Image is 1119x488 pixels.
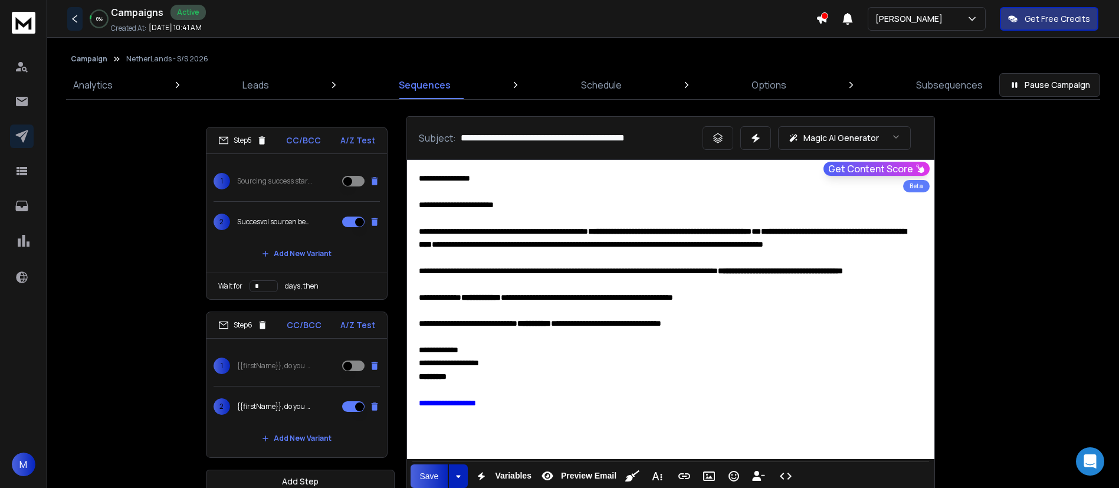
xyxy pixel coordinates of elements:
[252,427,341,450] button: Add New Variant
[214,398,230,415] span: 2
[149,23,202,32] p: [DATE] 10:41 AM
[214,214,230,230] span: 2
[823,162,930,176] button: Get Content Score
[621,464,644,488] button: Clean HTML
[744,71,793,99] a: Options
[235,71,276,99] a: Leads
[340,319,375,331] p: A/Z Test
[73,78,113,92] p: Analytics
[747,464,770,488] button: Insert Unsubscribe Link
[723,464,745,488] button: Emoticons
[470,464,534,488] button: Variables
[71,54,107,64] button: Campaign
[1000,7,1098,31] button: Get Free Credits
[214,358,230,374] span: 1
[252,242,341,266] button: Add New Variant
[1025,13,1090,25] p: Get Free Credits
[287,319,321,331] p: CC/BCC
[698,464,720,488] button: Insert Image (Ctrl+P)
[237,402,313,411] p: {{firstName}}, do you handle this?
[170,5,206,20] div: Active
[673,464,695,488] button: Insert Link (Ctrl+K)
[909,71,990,99] a: Subsequences
[12,12,35,34] img: logo
[399,78,451,92] p: Sequences
[775,464,797,488] button: Code View
[286,135,321,146] p: CC/BCC
[419,131,456,145] p: Subject:
[237,217,313,227] p: Succesvol sourcen begint hier ...
[903,180,930,192] div: Beta
[536,464,619,488] button: Preview Email
[999,73,1100,97] button: Pause Campaign
[237,176,313,186] p: Sourcing success starts here ...
[66,71,120,99] a: Analytics
[218,135,267,146] div: Step 5
[111,5,163,19] h1: Campaigns
[126,54,208,64] p: NetherLands - S/S 2026
[392,71,458,99] a: Sequences
[218,320,268,330] div: Step 6
[646,464,668,488] button: More Text
[752,78,786,92] p: Options
[875,13,947,25] p: [PERSON_NAME]
[574,71,629,99] a: Schedule
[778,126,911,150] button: Magic AI Generator
[411,464,448,488] button: Save
[559,471,619,481] span: Preview Email
[581,78,622,92] p: Schedule
[242,78,269,92] p: Leads
[214,173,230,189] span: 1
[12,453,35,476] button: M
[285,281,319,291] p: days, then
[340,135,375,146] p: A/Z Test
[206,127,388,300] li: Step5CC/BCCA/Z Test1Sourcing success starts here ...2Succesvol sourcen begint hier ...Add New Var...
[111,24,146,33] p: Created At:
[493,471,534,481] span: Variables
[803,132,879,144] p: Magic AI Generator
[916,78,983,92] p: Subsequences
[206,312,388,458] li: Step6CC/BCCA/Z Test1{{firstName}}, do you handle this?2{{firstName}}, do you handle this?Add New ...
[218,281,242,291] p: Wait for
[1076,447,1104,476] div: Open Intercom Messenger
[237,361,313,371] p: {{firstName}}, do you handle this?
[96,15,103,22] p: 6 %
